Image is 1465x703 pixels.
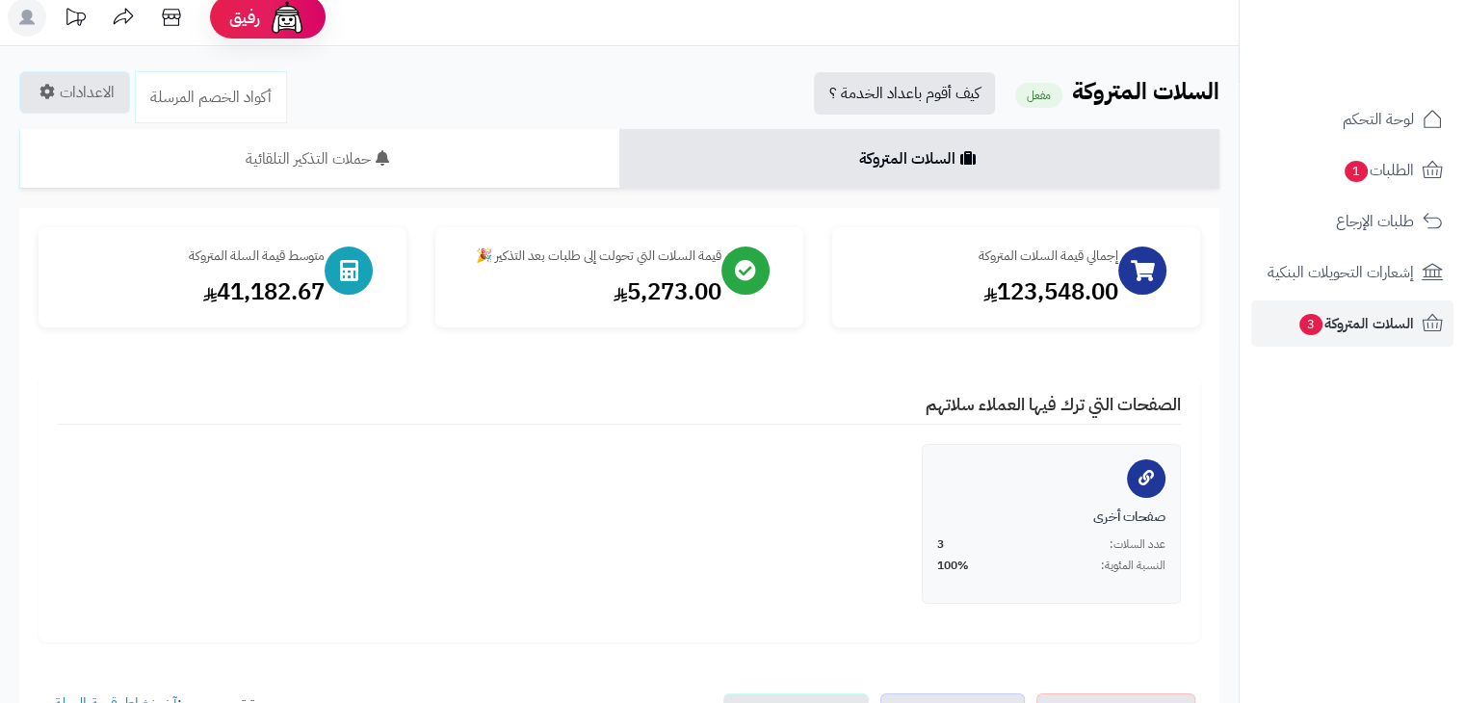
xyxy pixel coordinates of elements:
a: الاعدادات [19,71,130,114]
span: 3 [1298,313,1322,335]
span: النسبة المئوية: [1101,558,1165,574]
a: إشعارات التحويلات البنكية [1251,249,1453,296]
a: طلبات الإرجاع [1251,198,1453,245]
span: لوحة التحكم [1343,106,1414,133]
a: أكواد الخصم المرسلة [135,71,287,123]
small: مفعل [1015,83,1062,108]
span: إشعارات التحويلات البنكية [1268,259,1414,286]
div: قيمة السلات التي تحولت إلى طلبات بعد التذكير 🎉 [455,247,721,266]
img: logo-2.png [1334,14,1447,55]
span: 100% [937,558,969,574]
a: السلات المتروكة3 [1251,300,1453,347]
span: رفيق [229,6,260,29]
span: 1 [1344,160,1368,182]
b: السلات المتروكة [1072,74,1219,109]
div: 41,182.67 [58,275,325,308]
div: إجمالي قيمة السلات المتروكة [851,247,1118,266]
span: عدد السلات: [1110,536,1165,553]
a: حملات التذكير التلقائية [19,129,619,189]
a: لوحة التحكم [1251,96,1453,143]
span: 3 [937,536,944,553]
div: صفحات أخرى [937,508,1165,527]
span: طلبات الإرجاع [1336,208,1414,235]
a: السلات المتروكة [619,129,1219,189]
a: كيف أقوم باعداد الخدمة ؟ [814,72,995,115]
div: 5,273.00 [455,275,721,308]
a: الطلبات1 [1251,147,1453,194]
div: 123,548.00 [851,275,1118,308]
div: متوسط قيمة السلة المتروكة [58,247,325,266]
h4: الصفحات التي ترك فيها العملاء سلاتهم [58,395,1181,425]
span: السلات المتروكة [1297,310,1414,337]
span: الطلبات [1343,157,1414,184]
